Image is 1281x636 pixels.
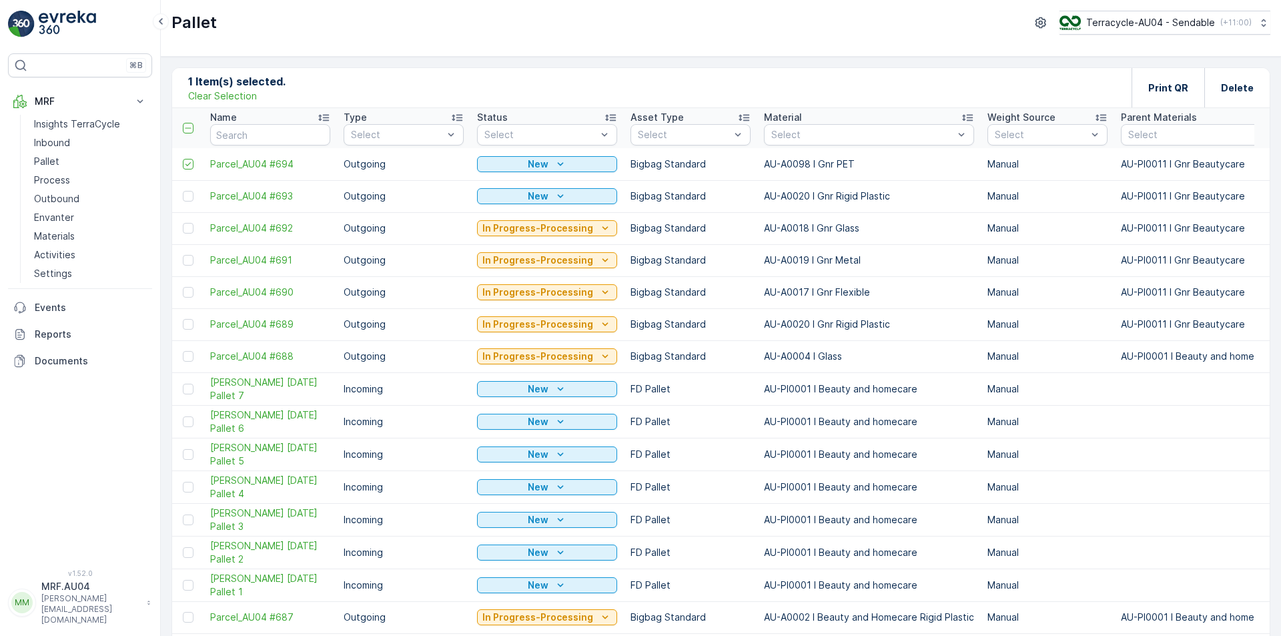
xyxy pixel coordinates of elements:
a: Process [29,171,152,190]
p: AU-PI0001 I Beauty and homecare [764,579,974,592]
p: New [528,481,548,494]
p: Manual [987,318,1108,331]
p: FD Pallet [630,448,751,461]
p: Incoming [344,448,464,461]
p: New [528,546,548,559]
button: New [477,479,617,495]
p: Bigbag Standard [630,611,751,624]
p: Incoming [344,513,464,527]
a: FD Mecca 08/10/2025 Pallet 3 [210,507,330,533]
p: FD Pallet [630,415,751,428]
p: Bigbag Standard [630,254,751,267]
a: Insights TerraCycle [29,115,152,133]
p: Type [344,111,367,124]
p: Pallet [171,12,217,33]
button: In Progress-Processing [477,220,617,236]
p: Asset Type [630,111,684,124]
p: New [528,190,548,203]
p: Select [995,128,1087,141]
a: Parcel_AU04 #694 [210,157,330,171]
p: New [528,382,548,396]
p: In Progress-Processing [482,318,593,331]
div: Toggle Row Selected [183,351,193,362]
button: In Progress-Processing [477,348,617,364]
p: 1 Item(s) selected. [188,73,286,89]
p: ⌘B [129,60,143,71]
p: AU-PI0001 I Beauty and homecare [764,513,974,527]
p: New [528,415,548,428]
button: In Progress-Processing [477,316,617,332]
p: Outgoing [344,222,464,235]
p: Manual [987,546,1108,559]
p: In Progress-Processing [482,350,593,363]
p: Select [638,128,730,141]
div: Toggle Row Selected [183,159,193,170]
p: AU-A0004 I Glass [764,350,974,363]
p: Insights TerraCycle [34,117,120,131]
a: Reports [8,321,152,348]
p: AU-PI0001 I Beauty and homecare [764,415,974,428]
span: Parcel_AU04 #688 [210,350,330,363]
span: [PERSON_NAME] [DATE] Pallet 6 [210,408,330,435]
a: Envanter [29,208,152,227]
button: New [477,577,617,593]
p: Parent Materials [1121,111,1197,124]
p: AU-PI0001 I Beauty and homecare [764,448,974,461]
button: New [477,156,617,172]
p: Manual [987,415,1108,428]
button: In Progress-Processing [477,609,617,625]
img: logo [8,11,35,37]
p: Outgoing [344,190,464,203]
button: Terracycle-AU04 - Sendable(+11:00) [1059,11,1270,35]
p: New [528,513,548,527]
p: Bigbag Standard [630,222,751,235]
p: Outgoing [344,157,464,171]
span: [PERSON_NAME] [DATE] Pallet 5 [210,441,330,468]
span: [PERSON_NAME] [DATE] Pallet 1 [210,572,330,599]
div: Toggle Row Selected [183,287,193,298]
p: FD Pallet [630,513,751,527]
button: New [477,446,617,462]
span: v 1.52.0 [8,569,152,577]
a: Parcel_AU04 #689 [210,318,330,331]
p: Outgoing [344,286,464,299]
button: New [477,188,617,204]
p: AU-PI0001 I Beauty and homecare [764,546,974,559]
div: Toggle Row Selected [183,223,193,234]
p: [PERSON_NAME][EMAIL_ADDRESS][DOMAIN_NAME] [41,593,140,625]
p: AU-A0020 I Gnr Rigid Plastic [764,190,974,203]
button: New [477,414,617,430]
a: Materials [29,227,152,246]
p: Manual [987,190,1108,203]
p: Outgoing [344,350,464,363]
div: Toggle Row Selected [183,482,193,493]
div: Toggle Row Selected [183,515,193,525]
p: AU-A0019 I Gnr Metal [764,254,974,267]
p: Manual [987,157,1108,171]
p: FD Pallet [630,579,751,592]
div: Toggle Row Selected [183,449,193,460]
a: Parcel_AU04 #687 [210,611,330,624]
a: Inbound [29,133,152,152]
button: In Progress-Processing [477,252,617,268]
p: Materials [34,230,75,243]
p: Incoming [344,546,464,559]
div: Toggle Row Selected [183,547,193,558]
p: AU-A0098 I Gnr PET [764,157,974,171]
a: FD Mecca 08/10/2025 Pallet 5 [210,441,330,468]
p: Outgoing [344,254,464,267]
button: MMMRF.AU04[PERSON_NAME][EMAIL_ADDRESS][DOMAIN_NAME] [8,580,152,625]
p: Reports [35,328,147,341]
p: Select [351,128,443,141]
div: Toggle Row Selected [183,255,193,266]
p: AU-A0020 I Gnr Rigid Plastic [764,318,974,331]
p: Bigbag Standard [630,157,751,171]
p: Terracycle-AU04 - Sendable [1086,16,1215,29]
button: New [477,512,617,528]
p: Manual [987,611,1108,624]
p: AU-A0002 I Beauty and Homecare Rigid Plastic [764,611,974,624]
p: Inbound [34,136,70,149]
p: Manual [987,448,1108,461]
